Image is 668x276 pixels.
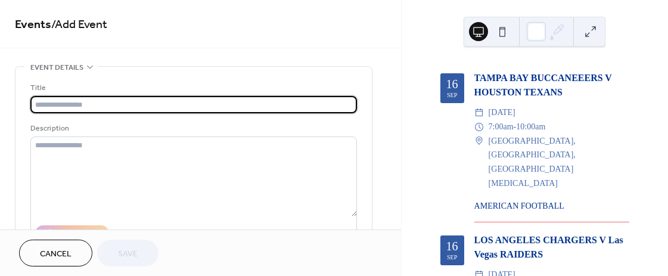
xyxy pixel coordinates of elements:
[474,134,484,148] div: ​
[446,78,458,90] div: 16
[474,71,629,100] div: TAMPA BAY BUCCANEEERS V HOUSTON TEXANS
[51,13,107,36] span: / Add Event
[514,120,517,134] span: -
[447,255,457,261] div: Sep
[30,122,355,135] div: Description
[474,106,484,120] div: ​
[40,248,72,261] span: Cancel
[30,82,355,94] div: Title
[447,92,457,98] div: Sep
[516,120,545,134] span: 10:00am
[30,61,83,74] span: Event details
[19,240,92,266] button: Cancel
[474,200,629,212] div: AMERICAN FOOTBALL
[15,13,51,36] a: Events
[474,233,629,262] div: LOS ANGELES CHARGERS V Las Vegas RAIDERS
[489,106,515,120] span: [DATE]
[489,120,514,134] span: 7:00am
[489,134,629,191] span: [GEOGRAPHIC_DATA], [GEOGRAPHIC_DATA], [GEOGRAPHIC_DATA][MEDICAL_DATA]
[446,240,458,252] div: 16
[474,120,484,134] div: ​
